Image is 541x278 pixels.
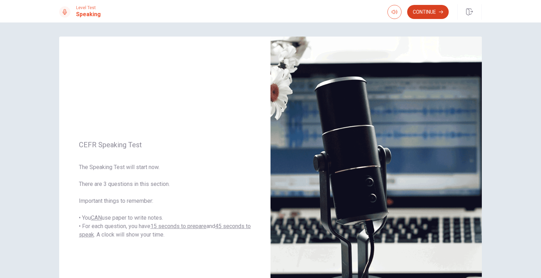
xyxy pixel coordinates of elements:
[150,223,206,229] u: 15 seconds to prepare
[91,214,102,221] u: CAN
[76,5,101,10] span: Level Test
[407,5,449,19] button: Continue
[79,141,251,149] span: CEFR Speaking Test
[76,10,101,19] h1: Speaking
[79,163,251,239] span: The Speaking Test will start now. There are 3 questions in this section. Important things to reme...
